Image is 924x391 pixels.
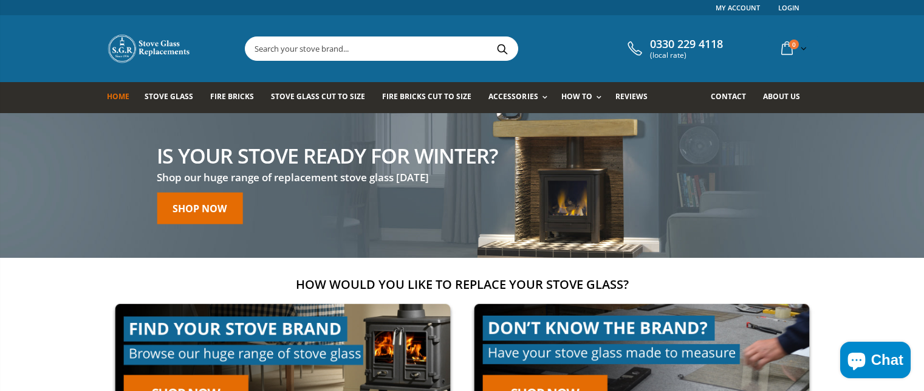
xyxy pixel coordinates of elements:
[382,91,471,102] span: Fire Bricks Cut To Size
[711,91,746,102] span: Contact
[615,82,657,113] a: Reviews
[763,91,800,102] span: About us
[107,91,129,102] span: Home
[271,91,365,102] span: Stove Glass Cut To Size
[107,276,818,292] h2: How would you like to replace your stove glass?
[489,37,516,60] button: Search
[210,82,263,113] a: Fire Bricks
[615,91,648,102] span: Reviews
[145,91,193,102] span: Stove Glass
[763,82,809,113] a: About us
[145,82,202,113] a: Stove Glass
[789,40,799,49] span: 0
[107,33,192,64] img: Stove Glass Replacement
[157,170,498,184] h3: Shop our huge range of replacement stove glass [DATE]
[625,38,723,60] a: 0330 229 4118 (local rate)
[650,51,723,60] span: (local rate)
[157,192,242,224] a: Shop now
[561,82,607,113] a: How To
[711,82,755,113] a: Contact
[561,91,592,102] span: How To
[271,82,374,113] a: Stove Glass Cut To Size
[107,82,139,113] a: Home
[488,91,538,102] span: Accessories
[245,37,654,60] input: Search your stove brand...
[157,145,498,165] h2: Is your stove ready for winter?
[650,38,723,51] span: 0330 229 4118
[210,91,254,102] span: Fire Bricks
[776,36,809,60] a: 0
[837,342,914,381] inbox-online-store-chat: Shopify online store chat
[488,82,553,113] a: Accessories
[382,82,481,113] a: Fire Bricks Cut To Size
